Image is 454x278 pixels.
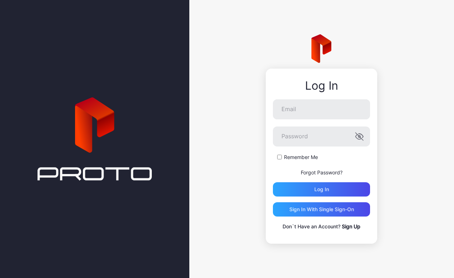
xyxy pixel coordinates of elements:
div: Sign in With Single Sign-On [289,207,354,212]
a: Sign Up [342,223,360,229]
button: Password [355,132,364,141]
input: Email [273,99,370,119]
button: Log in [273,182,370,197]
input: Password [273,126,370,147]
button: Sign in With Single Sign-On [273,202,370,217]
p: Don`t Have an Account? [273,222,370,231]
div: Log in [314,187,329,192]
label: Remember Me [284,154,318,161]
div: Log In [273,79,370,92]
a: Forgot Password? [301,169,343,175]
